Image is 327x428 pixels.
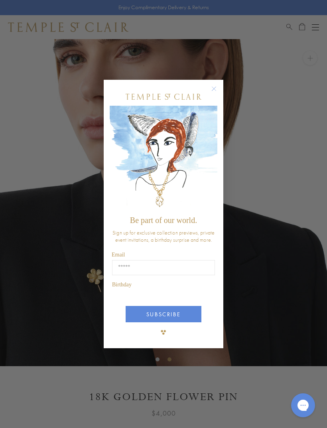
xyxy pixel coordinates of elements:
[126,94,201,100] img: Temple St. Clair
[213,88,223,98] button: Close dialog
[130,216,197,225] span: Be part of our world.
[112,282,132,288] span: Birthday
[112,252,125,258] span: Email
[287,391,319,420] iframe: Gorgias live chat messenger
[112,260,215,275] input: Email
[110,106,217,212] img: c4a9eb12-d91a-4d4a-8ee0-386386f4f338.jpeg
[126,306,201,322] button: SUBSCRIBE
[156,324,171,340] img: TSC
[112,229,215,243] span: Sign up for exclusive collection previews, private event invitations, a birthday surprise and more.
